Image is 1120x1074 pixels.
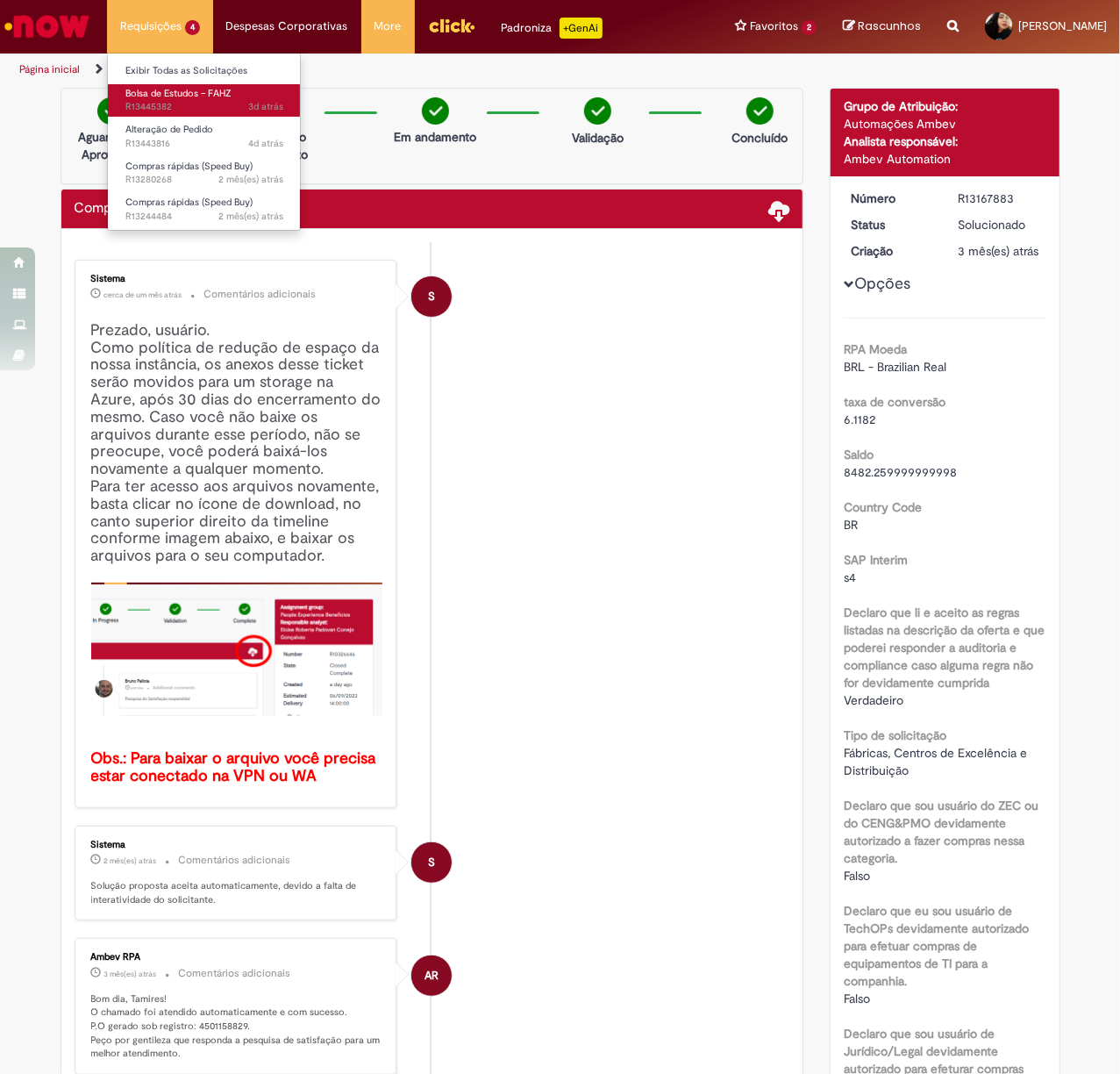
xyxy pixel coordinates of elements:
div: Ambev RPA [411,956,452,996]
span: R13445382 [125,100,283,114]
span: Requisições [120,18,182,35]
img: check-circle-green.png [746,97,774,125]
b: Tipo de solicitação [844,727,946,743]
span: Falso [844,868,870,884]
span: Fábricas, Centros de Excelência e Distribuição [844,745,1031,778]
a: Aberto R13244484 : Compras rápidas (Speed Buy) [108,193,301,226]
span: 2 [802,20,817,35]
img: check-circle-green.png [422,97,449,125]
p: Concluído [731,129,788,147]
small: Comentários adicionais [204,287,317,302]
span: cerca de um mês atrás [104,290,182,300]
b: Declaro que sou usuário do ZEC ou do CENG&PMO devidamente autorizado a fazer compras nessa catego... [844,798,1038,866]
div: Sistema [91,840,383,850]
span: 4 [185,20,200,35]
span: Compras rápidas (Speed Buy) [125,196,253,209]
div: System [411,842,452,883]
span: Bolsa de Estudos – FAHZ [125,87,232,100]
div: Padroniza [502,18,603,39]
b: RPA Moeda [844,341,907,357]
p: Bom dia, Tamires! O chamado foi atendido automaticamente e com sucesso. P.O gerado sob registro: ... [91,992,383,1062]
span: AR [424,955,439,997]
span: [PERSON_NAME] [1018,18,1107,33]
span: 6.1182 [844,412,875,427]
b: Declaro que li e aceito as regras listadas na descrição da oferta e que poderei responder a audit... [844,605,1045,691]
dt: Criação [838,242,945,260]
a: Aberto R13280268 : Compras rápidas (Speed Buy) [108,157,301,190]
time: 25/08/2025 16:20:18 [248,100,283,113]
img: check-circle-green.png [97,97,125,125]
img: click_logo_yellow_360x200.png [428,12,475,39]
time: 12/06/2025 08:10:34 [104,969,157,979]
ul: Requisições [107,53,301,231]
span: 3 mês(es) atrás [104,969,157,979]
b: Declaro que eu sou usuário de TechOPs devidamente autorizado para efetuar compras de equipamentos... [844,903,1029,989]
span: Falso [844,991,870,1006]
dt: Número [838,190,945,207]
div: Solucionado [959,216,1040,233]
h2: Compras rápidas (Speed Buy) Histórico de tíquete [75,201,256,217]
h4: Prezado, usuário. Como política de redução de espaço da nossa instância, os anexos desse ticket s... [91,322,383,785]
span: 4d atrás [248,137,283,150]
p: Validação [572,129,624,147]
span: R13443816 [125,137,283,151]
span: 3d atrás [248,100,283,113]
span: 3 mês(es) atrás [959,243,1039,259]
a: Aberto R13443816 : Alteração de Pedido [108,120,301,153]
img: ServiceNow [2,9,92,44]
div: 11/06/2025 21:58:29 [959,242,1040,260]
span: Favoritos [750,18,798,35]
span: Rascunhos [858,18,921,34]
p: +GenAi [560,18,603,39]
time: 25/08/2025 11:36:02 [248,137,283,150]
div: Analista responsável: [844,132,1046,150]
span: 2 mês(es) atrás [104,856,157,866]
p: Aguardando Aprovação [68,128,153,163]
small: Comentários adicionais [179,853,291,868]
a: Rascunhos [843,18,921,35]
span: s4 [844,569,856,585]
p: Em andamento [394,128,476,146]
dt: Status [838,216,945,233]
b: SAP Interim [844,552,908,568]
span: S [428,841,435,884]
span: R13280268 [125,173,283,187]
span: Compras rápidas (Speed Buy) [125,160,253,173]
div: Automações Ambev [844,115,1046,132]
b: Saldo [844,447,874,462]
time: 20/06/2025 16:00:02 [104,856,157,866]
a: Exibir Todas as Solicitações [108,61,301,81]
span: S [428,276,435,318]
span: 8482.259999999998 [844,464,957,480]
span: BR [844,517,858,533]
div: Grupo de Atribuição: [844,97,1046,115]
span: Verdadeiro [844,692,903,708]
span: BRL - Brazilian Real [844,359,946,375]
small: Comentários adicionais [179,966,291,981]
a: Página inicial [19,62,80,76]
span: Alteração de Pedido [125,123,213,136]
div: Sistema [91,274,383,284]
span: 2 mês(es) atrás [218,173,283,186]
ul: Trilhas de página [13,54,733,86]
b: Obs.: Para baixar o arquivo você precisa estar conectado na VPN ou WA [91,748,381,786]
span: Despesas Corporativas [226,18,348,35]
time: 11/07/2025 13:52:15 [218,173,283,186]
img: x_mdbda_azure_blob.picture2.png [91,583,383,716]
img: check-circle-green.png [584,97,611,125]
b: Country Code [844,499,922,515]
span: R13244484 [125,210,283,224]
span: Baixar anexos [768,199,789,220]
time: 05/07/2025 09:01:40 [218,210,283,223]
div: R13167883 [959,190,1040,207]
p: Solução proposta aceita automaticamente, devido a falta de interatividade do solicitante. [91,879,383,906]
div: System [411,276,452,317]
div: Ambev Automation [844,150,1046,168]
b: taxa de conversão [844,394,945,410]
a: Aberto R13445382 : Bolsa de Estudos – FAHZ [108,84,301,117]
span: 2 mês(es) atrás [218,210,283,223]
time: 11/06/2025 21:58:29 [959,243,1039,259]
div: Ambev RPA [91,952,383,963]
span: More [375,18,402,35]
time: 21/07/2025 01:51:26 [104,290,182,300]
